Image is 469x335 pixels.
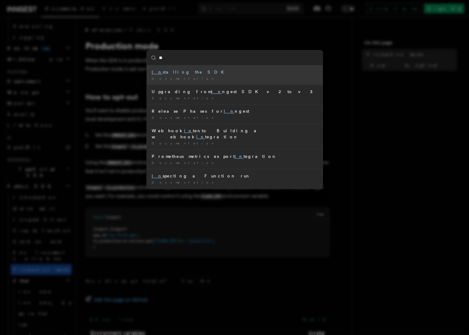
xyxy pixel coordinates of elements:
span: Documentation [152,161,216,165]
mark: In [152,173,163,178]
span: Documentation [152,180,216,184]
mark: In [211,89,222,94]
mark: in [196,134,205,139]
span: Documentation [152,96,216,100]
div: Release Phases for ngest [152,108,318,114]
div: Prometheus metrics export tegration [152,153,318,159]
mark: In [224,109,235,114]
mark: In [152,70,163,75]
mark: in [184,128,193,133]
mark: in [235,154,244,159]
span: Documentation [152,77,216,80]
div: specting a Function run [152,173,318,179]
span: Documentation [152,116,216,119]
div: Webhook tents: Building a webhook tegration [152,128,318,140]
div: Upgrading from ngest SDK v2 to v3 [152,89,318,95]
div: stalling the SDK [152,69,318,75]
span: Documentation [152,141,216,145]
